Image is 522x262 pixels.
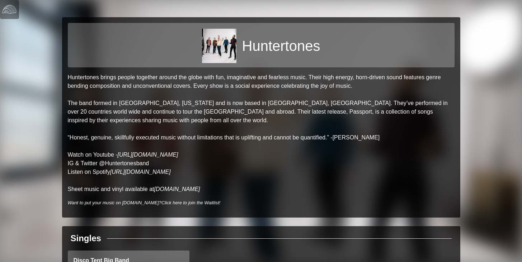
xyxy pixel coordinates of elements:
i: Want to put your music on [DOMAIN_NAME]? [68,200,221,205]
h1: Huntertones [242,37,320,54]
a: Click here to join the Waitlist! [161,200,220,205]
img: 0aaab95535ba1d6e927e4f027910c1506c851ad4869c6d299e4185d8a83a148d.jpg [202,29,236,63]
p: Huntertones brings people together around the globe with fun, imaginative and fearless music. The... [68,73,455,194]
a: [URL][DOMAIN_NAME] [110,169,171,175]
a: [URL][DOMAIN_NAME] [118,152,178,158]
a: [DOMAIN_NAME] [154,186,200,192]
div: Singles [71,232,101,245]
img: logo-white-4c48a5e4bebecaebe01ca5a9d34031cfd3d4ef9ae749242e8c4bf12ef99f53e8.png [2,2,17,16]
